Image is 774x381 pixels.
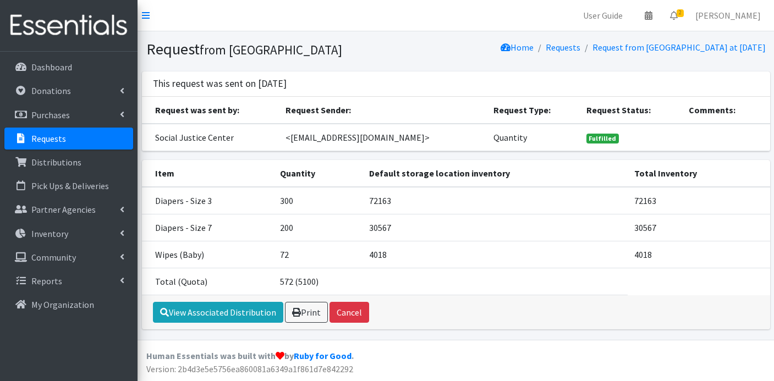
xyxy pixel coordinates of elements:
[363,187,628,214] td: 72163
[363,241,628,268] td: 4018
[153,302,283,323] a: View Associated Distribution
[487,124,580,151] td: Quantity
[31,299,94,310] p: My Organization
[146,40,452,59] h1: Request
[146,350,354,361] strong: Human Essentials was built with by .
[487,97,580,124] th: Request Type:
[4,175,133,197] a: Pick Ups & Deliveries
[330,302,369,323] button: Cancel
[363,160,628,187] th: Default storage location inventory
[273,268,363,295] td: 572 (5100)
[273,241,363,268] td: 72
[628,214,770,241] td: 30567
[4,128,133,150] a: Requests
[628,187,770,214] td: 72163
[501,42,534,53] a: Home
[31,275,62,286] p: Reports
[363,214,628,241] td: 30567
[4,270,133,292] a: Reports
[31,157,81,168] p: Distributions
[31,109,70,120] p: Purchases
[142,160,273,187] th: Item
[592,42,766,53] a: Request from [GEOGRAPHIC_DATA] at [DATE]
[628,241,770,268] td: 4018
[4,246,133,268] a: Community
[586,134,619,143] span: Fulfilled
[4,294,133,316] a: My Organization
[273,160,363,187] th: Quantity
[4,104,133,126] a: Purchases
[31,228,68,239] p: Inventory
[31,85,71,96] p: Donations
[294,350,352,361] a: Ruby for Good
[279,97,487,124] th: Request Sender:
[4,198,133,220] a: Partner Agencies
[142,124,279,151] td: Social Justice Center
[4,56,133,78] a: Dashboard
[279,124,487,151] td: <[EMAIL_ADDRESS][DOMAIN_NAME]>
[687,4,770,26] a: [PERSON_NAME]
[574,4,632,26] a: User Guide
[677,9,684,17] span: 2
[580,97,682,124] th: Request Status:
[200,42,342,58] small: from [GEOGRAPHIC_DATA]
[142,97,279,124] th: Request was sent by:
[4,7,133,44] img: HumanEssentials
[31,180,109,191] p: Pick Ups & Deliveries
[285,302,328,323] a: Print
[31,133,66,144] p: Requests
[31,204,96,215] p: Partner Agencies
[546,42,580,53] a: Requests
[142,241,273,268] td: Wipes (Baby)
[4,223,133,245] a: Inventory
[273,187,363,214] td: 300
[628,160,770,187] th: Total Inventory
[661,4,687,26] a: 2
[142,187,273,214] td: Diapers - Size 3
[142,268,273,295] td: Total (Quota)
[31,62,72,73] p: Dashboard
[4,151,133,173] a: Distributions
[153,78,287,90] h3: This request was sent on [DATE]
[273,214,363,241] td: 200
[146,363,353,374] span: Version: 2b4d3e5e5756ea860081a6349a1f861d7e842292
[4,80,133,102] a: Donations
[682,97,770,124] th: Comments:
[142,214,273,241] td: Diapers - Size 7
[31,252,76,263] p: Community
